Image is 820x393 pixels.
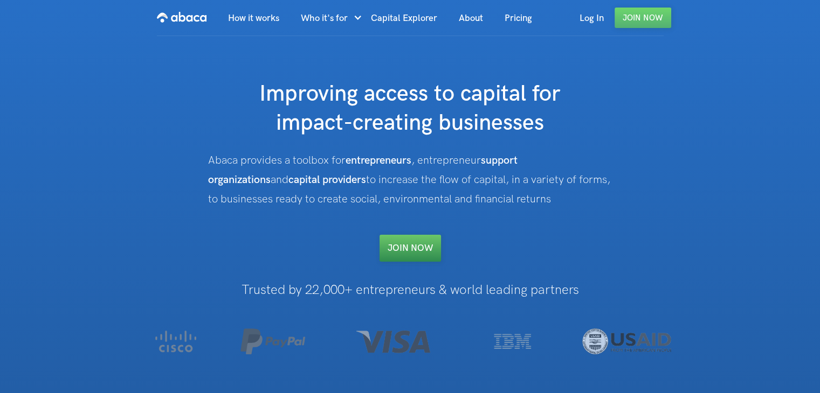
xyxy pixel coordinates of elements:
[346,154,411,167] strong: entrepreneurs
[288,173,366,186] strong: capital providers
[615,8,671,28] a: Join Now
[157,9,206,26] img: Abaca logo
[380,235,441,262] a: Join NOW
[123,283,697,297] h1: Trusted by 22,000+ entrepreneurs & world leading partners
[208,151,612,209] div: Abaca provides a toolbox for , entrepreneur and to increase the flow of capital, in a variety of ...
[195,80,626,138] h1: Improving access to capital for impact-creating businesses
